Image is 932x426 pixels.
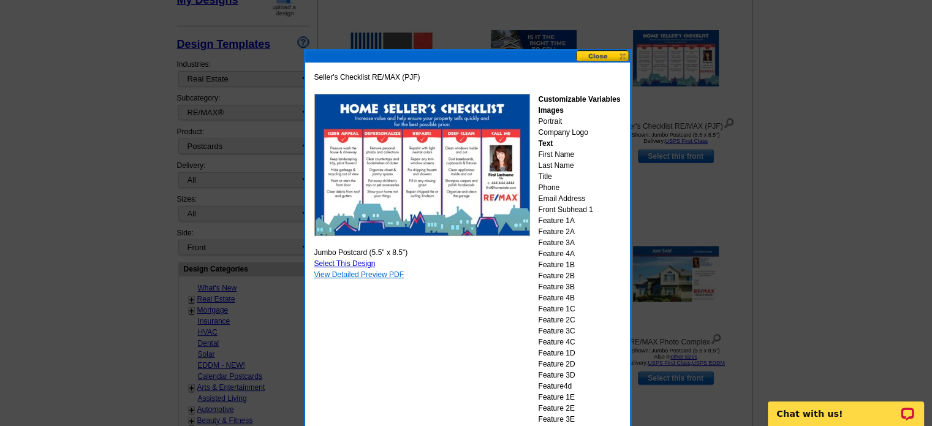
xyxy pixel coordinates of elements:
[314,247,408,258] span: Jumbo Postcard (5.5" x 8.5")
[314,259,376,268] a: Select This Design
[314,72,420,83] span: Seller's Checklist RE/MAX (PJF)
[538,95,620,104] strong: Customizable Variables
[314,94,530,236] img: GENPJF_farming_checklist_Remax_ALL.jpg
[760,387,932,426] iframe: LiveChat chat widget
[538,106,563,115] strong: Images
[314,270,404,279] a: View Detailed Preview PDF
[538,139,553,148] strong: Text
